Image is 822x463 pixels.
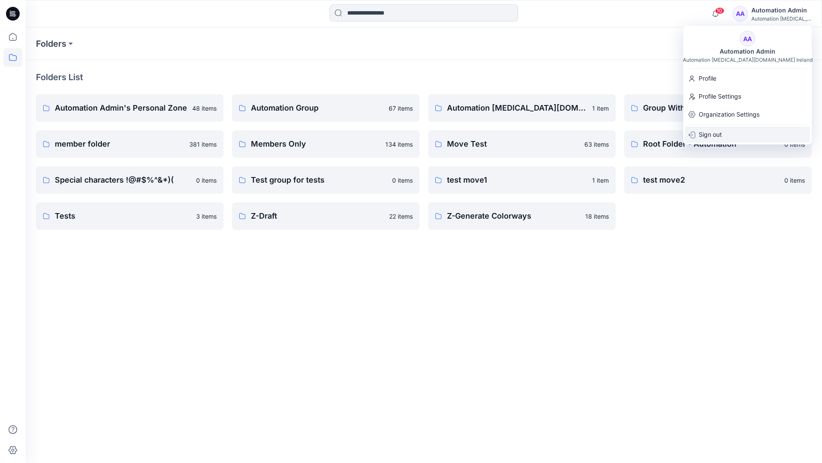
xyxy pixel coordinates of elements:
a: Profile Settings [683,88,812,105]
a: Z-Generate Colorways18 items [428,202,616,230]
a: Organization Settings [683,106,812,123]
p: 18 items [585,212,609,221]
a: Folders [36,38,66,50]
p: Automation [MEDICAL_DATA][DOMAIN_NAME] [447,102,587,114]
div: Automation Admin [751,5,811,15]
div: AA [740,31,755,46]
p: Z-Generate Colorways [447,210,580,222]
span: 10 [715,7,724,14]
p: Group With 1 Moderator 2 [643,102,779,114]
p: 0 items [392,176,413,185]
a: Tests3 items [36,202,223,230]
p: 0 items [196,176,217,185]
a: Automation [MEDICAL_DATA][DOMAIN_NAME]1 item [428,94,616,122]
a: Special characters !@#$%^&*)(0 items [36,166,223,194]
a: Move Test63 items [428,130,616,158]
a: member folder381 items [36,130,223,158]
a: Automation Admin's Personal Zone48 items [36,94,223,122]
p: Folders List [36,71,83,84]
a: Root Folder - Automation0 items [624,130,812,158]
p: Profile [699,70,716,87]
p: Z-Draft [251,210,384,222]
a: Members Only134 items [232,130,420,158]
p: Automation Admin's Personal Zone [55,102,187,114]
p: test move1 [447,174,587,186]
p: 0 items [784,176,805,185]
p: 3 items [196,212,217,221]
p: Special characters !@#$%^&*)( [55,174,191,186]
a: Profile [683,70,812,87]
p: member folder [55,138,184,150]
div: AA [733,6,748,21]
p: Organization Settings [699,106,759,123]
a: test move11 item [428,166,616,194]
p: Test group for tests [251,174,387,186]
p: 134 items [385,140,413,149]
p: 381 items [189,140,217,149]
p: Members Only [251,138,380,150]
p: 22 items [389,212,413,221]
div: Automation [MEDICAL_DATA][DOMAIN_NAME] Ireland [683,57,813,63]
p: Tests [55,210,191,222]
a: Test group for tests0 items [232,166,420,194]
p: 1 item [592,176,609,185]
a: Automation Group67 items [232,94,420,122]
p: Automation Group [251,102,384,114]
div: Automation [MEDICAL_DATA]... [751,15,811,22]
p: Move Test [447,138,579,150]
p: 67 items [389,104,413,113]
p: Root Folder - Automation [643,138,779,150]
p: 48 items [192,104,217,113]
a: test move20 items [624,166,812,194]
p: test move2 [643,174,779,186]
p: 1 item [592,104,609,113]
a: Group With 1 Moderator 24 items [624,94,812,122]
p: Profile Settings [699,88,741,105]
p: 63 items [584,140,609,149]
a: Z-Draft22 items [232,202,420,230]
div: Automation Admin [715,46,780,57]
p: Sign out [699,126,722,143]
